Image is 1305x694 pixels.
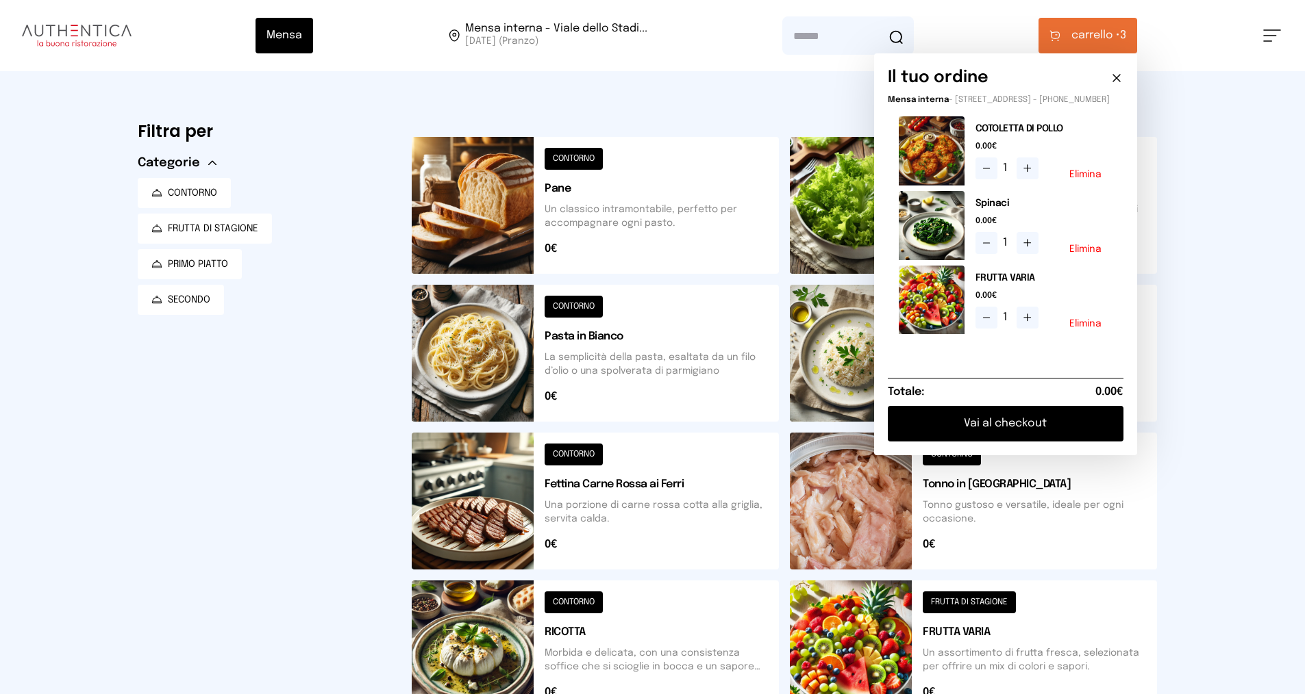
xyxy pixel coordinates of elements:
[975,141,1113,152] span: 0.00€
[1069,244,1102,254] button: Elimina
[465,23,647,48] span: Viale dello Stadio, 77, 05100 Terni TR, Italia
[975,196,1113,210] h2: Spinaci
[138,178,231,208] button: CONTORNO
[975,216,1113,227] span: 0.00€
[1071,27,1126,44] span: 3
[138,120,390,142] h6: Filtra per
[1003,160,1011,177] span: 1
[888,67,989,89] h6: Il tuo ordine
[168,186,217,200] span: CONTORNO
[138,249,242,279] button: PRIMO PIATTO
[465,34,647,48] span: [DATE] (Pranzo)
[975,290,1113,301] span: 0.00€
[168,222,258,235] span: FRUTTA DI STAGIONE
[138,285,224,315] button: SECONDO
[1069,319,1102,329] button: Elimina
[1039,18,1137,53] button: carrello •3
[138,153,200,172] span: Categorie
[888,94,1123,105] p: - [STREET_ADDRESS] - [PHONE_NUMBER]
[1003,309,1011,326] span: 1
[22,25,132,47] img: logo.8f33a47.png
[138,214,272,244] button: FRUTTA DI STAGIONE
[899,266,965,335] img: media
[899,116,965,185] img: media
[888,384,924,400] h6: Totale:
[138,153,216,172] button: Categorie
[1095,384,1123,400] span: 0.00€
[975,271,1113,285] h2: FRUTTA VARIA
[888,96,949,104] span: Mensa interna
[256,18,313,53] button: Mensa
[888,406,1123,441] button: Vai al checkout
[899,191,965,260] img: media
[168,293,210,307] span: SECONDO
[168,257,228,271] span: PRIMO PIATTO
[1071,27,1120,44] span: carrello •
[975,122,1113,136] h2: COTOLETTA DI POLLO
[1069,170,1102,179] button: Elimina
[1003,235,1011,251] span: 1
